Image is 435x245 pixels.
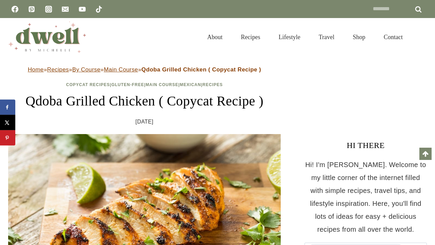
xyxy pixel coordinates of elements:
[75,2,89,16] a: YouTube
[269,25,310,49] a: Lifestyle
[25,2,38,16] a: Pinterest
[111,82,144,87] a: Gluten-Free
[8,2,22,16] a: Facebook
[42,2,55,16] a: Instagram
[28,66,261,73] span: » » » »
[66,82,110,87] a: Copycat Recipes
[66,82,223,87] span: | | | |
[136,117,154,127] time: [DATE]
[47,66,69,73] a: Recipes
[310,25,344,49] a: Travel
[28,66,44,73] a: Home
[8,91,281,111] h1: Qdoba Grilled Chicken ( Copycat Recipe )
[72,66,101,73] a: By Course
[198,25,412,49] nav: Primary Navigation
[180,82,201,87] a: Mexican
[203,82,223,87] a: Recipes
[375,25,412,49] a: Contact
[419,148,432,160] a: Scroll to top
[145,82,178,87] a: Main Course
[232,25,269,49] a: Recipes
[304,139,427,151] h3: HI THERE
[344,25,375,49] a: Shop
[415,31,427,43] button: View Search Form
[92,2,106,16] a: TikTok
[8,21,86,53] img: DWELL by michelle
[304,158,427,236] p: Hi! I'm [PERSON_NAME]. Welcome to my little corner of the internet filled with simple recipes, tr...
[198,25,232,49] a: About
[58,2,72,16] a: Email
[104,66,138,73] a: Main Course
[141,66,261,73] strong: Qdoba Grilled Chicken ( Copycat Recipe )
